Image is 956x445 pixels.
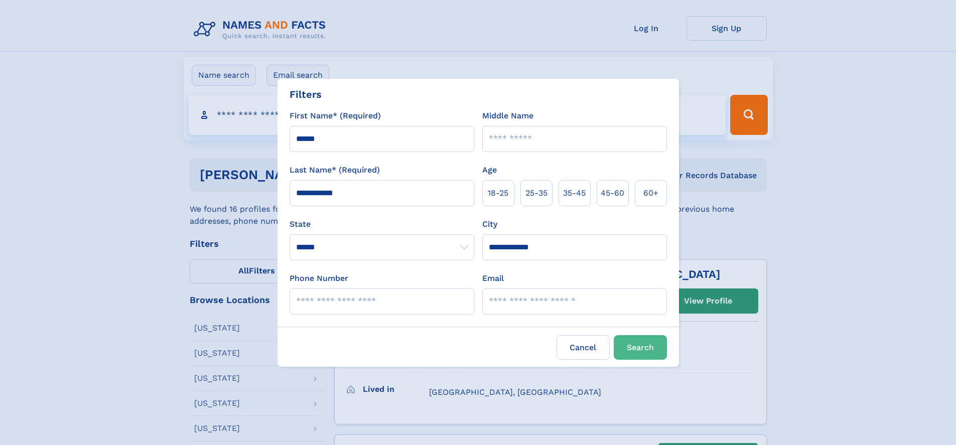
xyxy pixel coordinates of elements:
label: State [290,218,474,230]
span: 25‑35 [525,187,548,199]
div: Filters [290,87,322,102]
span: 60+ [643,187,658,199]
label: Email [482,272,504,284]
label: First Name* (Required) [290,110,381,122]
label: Phone Number [290,272,348,284]
label: Last Name* (Required) [290,164,380,176]
label: City [482,218,497,230]
label: Cancel [557,335,610,360]
label: Age [482,164,497,176]
button: Search [614,335,667,360]
span: 35‑45 [563,187,586,199]
span: 45‑60 [601,187,624,199]
span: 18‑25 [488,187,508,199]
label: Middle Name [482,110,533,122]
